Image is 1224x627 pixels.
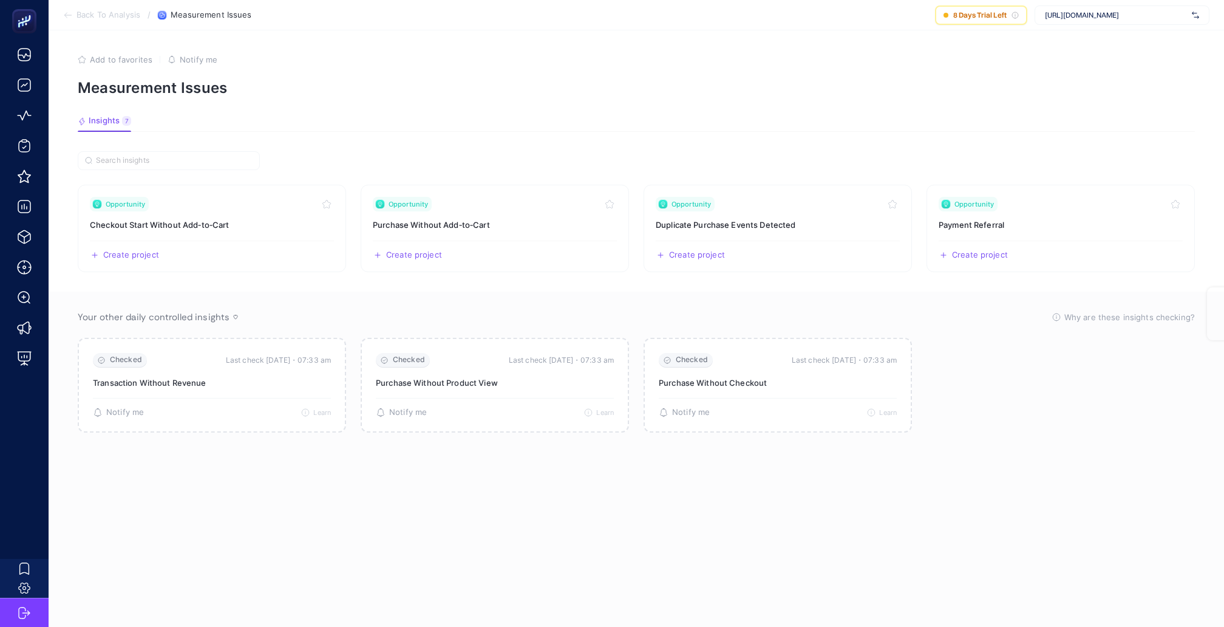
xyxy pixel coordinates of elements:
span: Create project [669,250,725,260]
p: Purchase Without Checkout [659,377,897,388]
span: Checked [393,355,425,365]
span: Back To Analysis [76,10,140,20]
h3: Insight title [90,219,334,231]
button: Toggle favorite [319,197,334,211]
span: Measurement Issues [171,10,251,20]
p: Measurement Issues [78,79,1195,97]
section: Passive Insight Packages [78,338,1195,433]
span: Checked [110,355,142,365]
span: / [148,10,151,19]
span: Notify me [389,408,427,417]
span: Notify me [106,408,144,417]
button: Notify me [168,55,217,64]
span: [URL][DOMAIN_NAME] [1045,10,1187,20]
time: Last check [DATE]・07:33 am [509,354,614,366]
button: Toggle favorite [885,197,900,211]
button: Toggle favorite [1168,197,1183,211]
button: Learn [301,408,331,417]
h3: Insight title [656,219,900,231]
button: Learn [584,408,614,417]
span: Why are these insights checking? [1064,311,1195,323]
span: Checked [676,355,708,365]
a: View insight titled [926,185,1195,272]
span: Opportunity [106,199,145,209]
button: Learn [867,408,897,417]
a: View insight titled [361,185,629,272]
span: Notify me [180,55,217,64]
span: Opportunity [954,199,994,209]
button: Add to favorites [78,55,152,64]
a: View insight titled [644,185,912,272]
time: Last check [DATE]・07:33 am [792,354,897,366]
p: Transaction Without Revenue [93,377,331,388]
img: svg%3e [1192,9,1199,21]
span: Create project [103,250,159,260]
input: Search [96,156,253,165]
span: Opportunity [671,199,711,209]
a: View insight titled [78,185,346,272]
button: Notify me [659,408,710,417]
h3: Insight title [373,219,617,231]
span: Learn [596,408,614,417]
span: Learn [313,408,331,417]
button: Notify me [93,408,144,417]
div: 7 [122,116,131,126]
span: Opportunity [389,199,428,209]
button: Toggle favorite [602,197,617,211]
button: Create a new project based on this insight [90,250,159,260]
span: Create project [952,250,1008,260]
time: Last check [DATE]・07:33 am [226,354,331,366]
button: Create a new project based on this insight [656,250,725,260]
span: Insights [89,116,120,126]
span: Your other daily controlled insights [78,311,229,323]
span: Add to favorites [90,55,152,64]
button: Create a new project based on this insight [939,250,1008,260]
h3: Insight title [939,219,1183,231]
p: Purchase Without Product View [376,377,614,388]
span: Create project [386,250,442,260]
span: 8 Days Trial Left [953,10,1007,20]
span: Learn [879,408,897,417]
span: Notify me [672,408,710,417]
section: Insight Packages [78,185,1195,272]
button: Create a new project based on this insight [373,250,442,260]
button: Notify me [376,408,427,417]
